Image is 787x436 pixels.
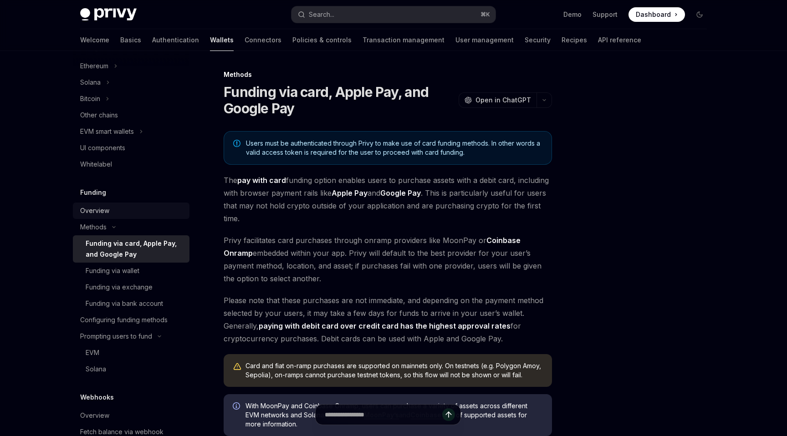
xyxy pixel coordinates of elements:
[80,110,118,121] div: Other chains
[80,392,114,403] h5: Webhooks
[80,8,137,21] img: dark logo
[80,205,109,216] div: Overview
[80,61,108,71] div: Ethereum
[80,77,101,88] div: Solana
[80,222,107,233] div: Methods
[210,29,234,51] a: Wallets
[291,6,496,23] button: Search...⌘K
[475,96,531,105] span: Open in ChatGPT
[86,364,106,375] div: Solana
[80,187,106,198] h5: Funding
[224,294,552,345] span: Please note that these purchases are not immediate, and depending on the payment method selected ...
[86,298,163,309] div: Funding via bank account
[380,188,421,198] strong: Google Pay
[563,10,582,19] a: Demo
[80,331,152,342] div: Prompting users to fund
[525,29,551,51] a: Security
[80,159,112,170] div: Whitelabel
[245,29,281,51] a: Connectors
[73,235,189,263] a: Funding via card, Apple Pay, and Google Pay
[636,10,671,19] span: Dashboard
[480,11,490,18] span: ⌘ K
[292,29,352,51] a: Policies & controls
[332,188,368,198] strong: Apple Pay
[80,29,109,51] a: Welcome
[233,362,242,371] svg: Warning
[692,7,707,22] button: Toggle dark mode
[86,238,184,260] div: Funding via card, Apple Pay, and Google Pay
[73,263,189,279] a: Funding via wallet
[245,361,543,380] div: Card and fiat on-ramp purchases are supported on mainnets only. On testnets (e.g. Polygon Amoy, S...
[80,314,168,325] div: Configuring funding methods
[73,203,189,219] a: Overview
[224,84,455,117] h1: Funding via card, Apple Pay, and Google Pay
[233,140,240,147] svg: Note
[120,29,141,51] a: Basics
[309,9,334,20] div: Search...
[86,282,153,293] div: Funding via exchange
[73,279,189,295] a: Funding via exchange
[598,29,641,51] a: API reference
[442,408,455,421] button: Send message
[224,70,552,79] div: Methods
[246,139,542,157] span: Users must be authenticated through Privy to make use of card funding methods. In other words a v...
[73,107,189,123] a: Other chains
[245,401,543,429] span: With MoonPay and Coinbase Onramp, users can purchase a variety of assets across different EVM net...
[224,174,552,225] span: The funding option enables users to purchase assets with a debit card, including with browser pay...
[224,234,552,285] span: Privy facilitates card purchases through onramp providers like MoonPay or embedded within your ap...
[80,93,100,104] div: Bitcoin
[593,10,618,19] a: Support
[86,265,139,276] div: Funding via wallet
[73,312,189,328] a: Configuring funding methods
[73,295,189,312] a: Funding via bank account
[629,7,685,22] a: Dashboard
[562,29,587,51] a: Recipes
[455,29,514,51] a: User management
[73,345,189,361] a: EVM
[73,156,189,172] a: Whitelabel
[80,142,125,153] div: UI components
[459,92,537,108] button: Open in ChatGPT
[80,410,109,421] div: Overview
[259,321,511,330] strong: paying with debit card over credit card has the highest approval rates
[237,176,286,185] strong: pay with card
[363,29,445,51] a: Transaction management
[73,407,189,424] a: Overview
[86,347,99,358] div: EVM
[73,361,189,377] a: Solana
[80,126,134,137] div: EVM smart wallets
[152,29,199,51] a: Authentication
[73,140,189,156] a: UI components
